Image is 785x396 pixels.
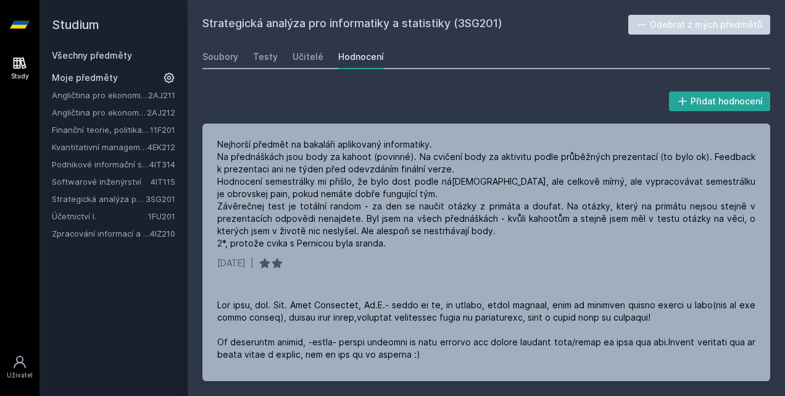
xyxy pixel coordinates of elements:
div: Hodnocení [338,51,384,63]
a: Strategická analýza pro informatiky a statistiky [52,193,146,205]
a: 3SG201 [146,194,175,204]
div: Učitelé [293,51,323,63]
h2: Strategická analýza pro informatiky a statistiky (3SG201) [202,15,628,35]
a: 4EK212 [147,142,175,152]
a: Hodnocení [338,44,384,69]
a: 11F201 [150,125,175,135]
span: Moje předměty [52,72,118,84]
a: Finanční teorie, politika a instituce [52,124,150,136]
div: Uživatel [7,371,33,380]
div: Testy [253,51,278,63]
a: Zpracování informací a znalostí [52,227,150,240]
a: Angličtina pro ekonomická studia 2 (B2/C1) [52,106,147,119]
a: Uživatel [2,348,37,386]
a: Study [2,49,37,87]
div: Soubory [202,51,238,63]
a: Testy [253,44,278,69]
div: [DATE] [217,257,246,269]
button: Odebrat z mých předmětů [628,15,771,35]
a: 4IZ210 [150,229,175,238]
a: Softwarové inženýrství [52,175,151,188]
a: Angličtina pro ekonomická studia 1 (B2/C1) [52,89,148,101]
a: Podnikové informační systémy [52,158,149,171]
div: Nejhorší předmět na bakaláři aplikovaný informatiky. Na přednáškách jsou body za kahoot (povinné)... [217,138,755,250]
a: Účetnictví I. [52,210,148,222]
a: Učitelé [293,44,323,69]
a: 4IT314 [149,159,175,169]
a: Kvantitativní management [52,141,147,153]
a: Soubory [202,44,238,69]
a: 1FU201 [148,211,175,221]
div: Study [11,72,29,81]
a: 4IT115 [151,177,175,187]
div: | [251,257,254,269]
button: Přidat hodnocení [669,91,771,111]
a: Všechny předměty [52,50,132,61]
a: 2AJ211 [148,90,175,100]
a: 2AJ212 [147,107,175,117]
